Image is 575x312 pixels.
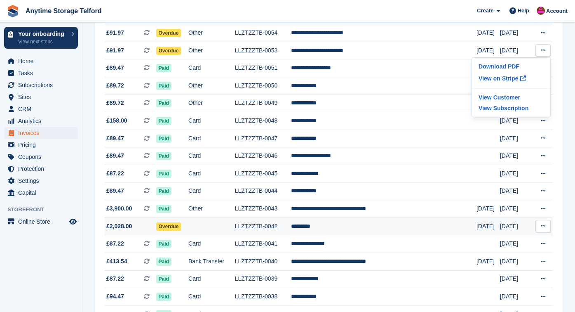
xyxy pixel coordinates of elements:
a: menu [4,216,78,227]
a: View Subscription [475,103,547,113]
td: LLZTZZTB-0042 [235,217,291,235]
span: Paid [156,135,171,143]
td: [DATE] [500,112,530,130]
a: View Customer [475,92,547,103]
td: LLZTZZTB-0053 [235,42,291,59]
td: Other [188,24,235,42]
a: menu [4,175,78,187]
a: Download PDF [475,61,547,72]
td: Card [188,112,235,130]
td: LLZTZZTB-0038 [235,288,291,306]
td: Other [188,42,235,59]
td: Card [188,59,235,77]
span: Sites [18,91,68,103]
td: LLZTZZTB-0048 [235,112,291,130]
td: [DATE] [500,165,530,183]
td: Card [188,130,235,147]
a: menu [4,103,78,115]
td: [DATE] [500,200,530,218]
td: LLZTZZTB-0050 [235,77,291,95]
td: [DATE] [500,288,530,306]
img: stora-icon-8386f47178a22dfd0bd8f6a31ec36ba5ce8667c1dd55bd0f319d3a0aa187defe.svg [7,5,19,17]
span: Analytics [18,115,68,127]
span: £87.22 [106,239,124,248]
span: £3,900.00 [106,204,132,213]
td: LLZTZZTB-0047 [235,130,291,147]
a: menu [4,163,78,175]
span: Online Store [18,216,68,227]
span: £91.97 [106,46,124,55]
span: Paid [156,240,171,248]
a: Preview store [68,217,78,227]
td: [DATE] [500,147,530,165]
a: Anytime Storage Telford [22,4,105,18]
td: [DATE] [500,24,530,42]
a: menu [4,139,78,151]
span: Overdue [156,29,181,37]
td: [DATE] [476,217,500,235]
td: [DATE] [500,235,530,253]
span: Subscriptions [18,79,68,91]
a: View on Stripe [475,72,547,85]
a: menu [4,151,78,163]
td: [DATE] [476,253,500,271]
td: LLZTZZTB-0045 [235,165,291,183]
td: LLZTZZTB-0044 [235,182,291,200]
span: £89.47 [106,187,124,195]
a: menu [4,127,78,139]
span: Capital [18,187,68,199]
td: [DATE] [500,42,530,59]
p: View next steps [18,38,67,45]
td: [DATE] [476,24,500,42]
td: Card [188,147,235,165]
span: £91.97 [106,28,124,37]
span: Paid [156,205,171,213]
span: Help [518,7,529,15]
a: menu [4,67,78,79]
span: Paid [156,258,171,266]
td: Card [188,235,235,253]
td: LLZTZZTB-0054 [235,24,291,42]
span: Storefront [7,206,82,214]
span: Protection [18,163,68,175]
span: £89.47 [106,64,124,72]
span: Home [18,55,68,67]
td: [DATE] [476,200,500,218]
span: £89.72 [106,99,124,107]
td: [DATE] [476,42,500,59]
span: Invoices [18,127,68,139]
a: Your onboarding View next steps [4,27,78,49]
td: [DATE] [500,253,530,271]
p: Your onboarding [18,31,67,37]
span: Overdue [156,47,181,55]
a: menu [4,115,78,127]
span: Create [477,7,493,15]
td: LLZTZZTB-0043 [235,200,291,218]
span: £89.47 [106,134,124,143]
span: Settings [18,175,68,187]
span: Paid [156,187,171,195]
span: £87.22 [106,274,124,283]
img: Andrew Newall [537,7,545,15]
span: Paid [156,64,171,72]
span: Paid [156,99,171,107]
span: Paid [156,170,171,178]
td: [DATE] [500,270,530,288]
td: LLZTZZTB-0049 [235,95,291,112]
td: Card [188,165,235,183]
span: Paid [156,117,171,125]
span: Account [546,7,568,15]
span: Pricing [18,139,68,151]
td: LLZTZZTB-0051 [235,59,291,77]
td: Other [188,200,235,218]
td: LLZTZZTB-0040 [235,253,291,271]
span: £89.72 [106,81,124,90]
td: Card [188,182,235,200]
span: CRM [18,103,68,115]
span: £413.54 [106,257,127,266]
span: £89.47 [106,151,124,160]
span: Tasks [18,67,68,79]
